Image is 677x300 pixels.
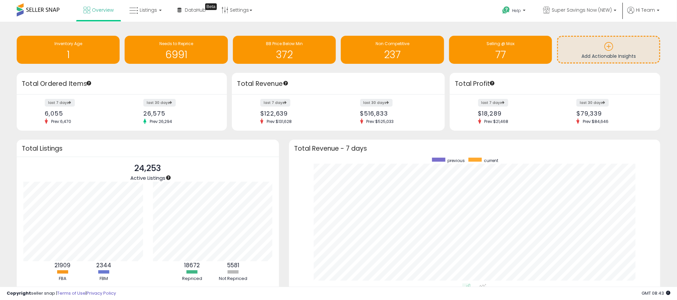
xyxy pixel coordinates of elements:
div: $18,289 [478,110,550,117]
div: FBM [84,276,124,282]
div: Repriced [172,276,212,282]
h3: Total Revenue [237,79,440,89]
a: Terms of Use [57,290,86,296]
span: 2025-10-9 08:43 GMT [642,290,670,296]
h3: Total Listings [22,146,274,151]
a: Add Actionable Insights [558,37,659,62]
a: Hi Team [627,7,660,22]
span: DataHub [185,7,206,13]
span: previous [448,158,465,163]
div: $79,339 [576,110,649,117]
a: Help [497,1,532,22]
span: Non Competitive [376,41,409,46]
p: 24,253 [130,162,165,175]
a: Selling @ Max 77 [449,36,552,64]
i: Get Help [502,6,510,14]
span: Prev: $21,468 [481,119,512,124]
div: Tooltip anchor [283,80,289,86]
h1: 372 [236,49,332,60]
span: Prev: $525,033 [363,119,397,124]
label: last 30 days [576,99,609,107]
div: seller snap | | [7,290,116,297]
span: Prev: $84,646 [579,119,612,124]
span: BB Price Below Min [266,41,303,46]
div: $122,639 [260,110,333,117]
h3: Total Ordered Items [22,79,222,89]
a: Privacy Policy [87,290,116,296]
span: Listings [140,7,157,13]
a: Inventory Age 1 [17,36,120,64]
strong: Copyright [7,290,31,296]
span: Overview [92,7,114,13]
label: last 7 days [260,99,290,107]
span: Prev: 6,470 [48,119,75,124]
div: 6,055 [45,110,117,117]
div: Tooltip anchor [86,80,92,86]
h1: 1 [20,49,116,60]
label: last 30 days [143,99,176,107]
span: Super Savings Now (NEW) [552,7,612,13]
span: Active Listings [130,174,165,181]
b: 18672 [184,261,200,269]
h1: 77 [452,49,549,60]
h1: 237 [344,49,440,60]
span: Prev: $131,628 [263,119,295,124]
span: current [484,158,499,163]
div: Tooltip anchor [165,175,171,181]
h1: 6991 [128,49,224,60]
div: FBA [42,276,83,282]
label: last 7 days [478,99,508,107]
span: Inventory Age [54,41,82,46]
span: Selling @ Max [487,41,515,46]
label: last 7 days [45,99,75,107]
a: Needs to Reprice 6991 [125,36,228,64]
span: Needs to Reprice [159,41,193,46]
h3: Total Revenue - 7 days [294,146,655,151]
div: Tooltip anchor [489,80,495,86]
div: 26,575 [143,110,216,117]
a: Non Competitive 237 [341,36,444,64]
b: 5581 [227,261,239,269]
h3: Total Profit [455,79,655,89]
div: Not Repriced [213,276,253,282]
span: Help [512,8,521,13]
div: $516,833 [360,110,433,117]
span: Hi Team [636,7,655,13]
span: Prev: 26,294 [146,119,175,124]
b: 21909 [54,261,71,269]
b: 2344 [96,261,111,269]
span: Add Actionable Insights [581,53,636,59]
label: last 30 days [360,99,393,107]
div: Tooltip anchor [205,3,217,10]
a: BB Price Below Min 372 [233,36,336,64]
